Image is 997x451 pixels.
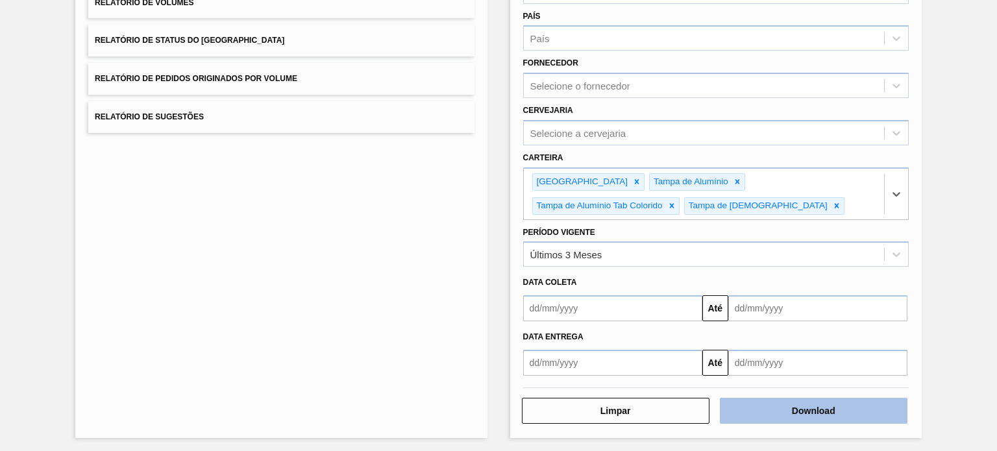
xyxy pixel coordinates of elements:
[522,398,709,424] button: Limpar
[88,63,474,95] button: Relatório de Pedidos Originados por Volume
[523,350,702,376] input: dd/mm/yyyy
[88,25,474,56] button: Relatório de Status do [GEOGRAPHIC_DATA]
[530,80,630,91] div: Selecione o fornecedor
[650,174,730,190] div: Tampa de Alumínio
[530,249,602,260] div: Últimos 3 Meses
[523,295,702,321] input: dd/mm/yyyy
[533,198,665,214] div: Tampa de Alumínio Tab Colorido
[523,58,578,67] label: Fornecedor
[728,295,907,321] input: dd/mm/yyyy
[95,74,297,83] span: Relatório de Pedidos Originados por Volume
[523,332,584,341] span: Data entrega
[530,127,626,138] div: Selecione a cervejaria
[685,198,830,214] div: Tampa de [DEMOGRAPHIC_DATA]
[523,106,573,115] label: Cervejaria
[533,174,630,190] div: [GEOGRAPHIC_DATA]
[88,101,474,133] button: Relatório de Sugestões
[702,295,728,321] button: Até
[530,33,550,44] div: País
[523,228,595,237] label: Período Vigente
[523,12,541,21] label: País
[702,350,728,376] button: Até
[720,398,907,424] button: Download
[523,153,563,162] label: Carteira
[95,36,284,45] span: Relatório de Status do [GEOGRAPHIC_DATA]
[728,350,907,376] input: dd/mm/yyyy
[523,278,577,287] span: Data coleta
[95,112,204,121] span: Relatório de Sugestões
